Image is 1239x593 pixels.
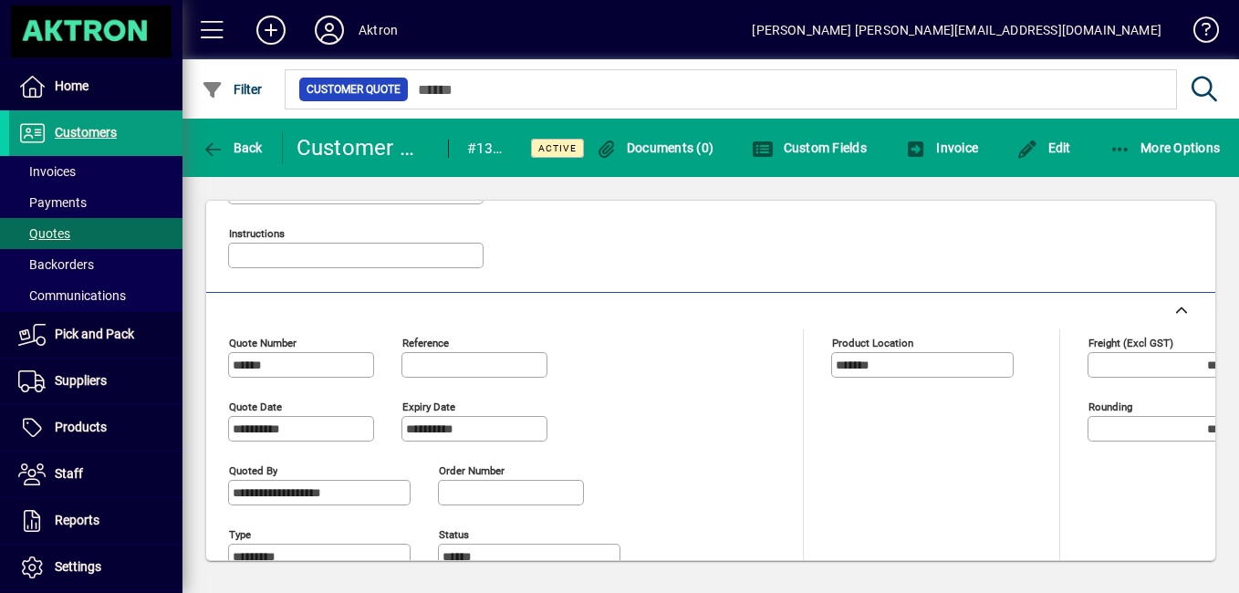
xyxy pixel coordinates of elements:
[9,156,182,187] a: Invoices
[55,125,117,140] span: Customers
[229,336,297,349] mat-label: Quote number
[297,133,430,162] div: Customer Quote
[538,142,577,154] span: Active
[242,14,300,47] button: Add
[229,400,282,412] mat-label: Quote date
[307,80,401,99] span: Customer Quote
[359,16,398,45] div: Aktron
[202,82,263,97] span: Filter
[9,498,182,544] a: Reports
[590,131,718,164] button: Documents (0)
[55,373,107,388] span: Suppliers
[202,140,263,155] span: Back
[1180,4,1216,63] a: Knowledge Base
[55,513,99,527] span: Reports
[747,131,871,164] button: Custom Fields
[9,64,182,109] a: Home
[18,257,94,272] span: Backorders
[182,131,283,164] app-page-header-button: Back
[229,226,285,239] mat-label: Instructions
[1105,131,1225,164] button: More Options
[9,312,182,358] a: Pick and Pack
[18,164,76,179] span: Invoices
[229,463,277,476] mat-label: Quoted by
[9,280,182,311] a: Communications
[55,466,83,481] span: Staff
[595,140,713,155] span: Documents (0)
[402,400,455,412] mat-label: Expiry date
[752,140,867,155] span: Custom Fields
[18,288,126,303] span: Communications
[18,195,87,210] span: Payments
[55,420,107,434] span: Products
[9,218,182,249] a: Quotes
[197,131,267,164] button: Back
[9,545,182,590] a: Settings
[1088,400,1132,412] mat-label: Rounding
[9,359,182,404] a: Suppliers
[229,527,251,540] mat-label: Type
[752,16,1161,45] div: [PERSON_NAME] [PERSON_NAME][EMAIL_ADDRESS][DOMAIN_NAME]
[402,336,449,349] mat-label: Reference
[9,187,182,218] a: Payments
[300,14,359,47] button: Profile
[905,140,978,155] span: Invoice
[1109,140,1221,155] span: More Options
[18,226,70,241] span: Quotes
[467,134,508,163] div: #138342
[9,405,182,451] a: Products
[1016,140,1071,155] span: Edit
[439,527,469,540] mat-label: Status
[9,452,182,497] a: Staff
[55,327,134,341] span: Pick and Pack
[55,559,101,574] span: Settings
[9,249,182,280] a: Backorders
[1088,336,1173,349] mat-label: Freight (excl GST)
[901,131,983,164] button: Invoice
[439,463,505,476] mat-label: Order number
[197,73,267,106] button: Filter
[55,78,88,93] span: Home
[1012,131,1076,164] button: Edit
[832,336,913,349] mat-label: Product location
